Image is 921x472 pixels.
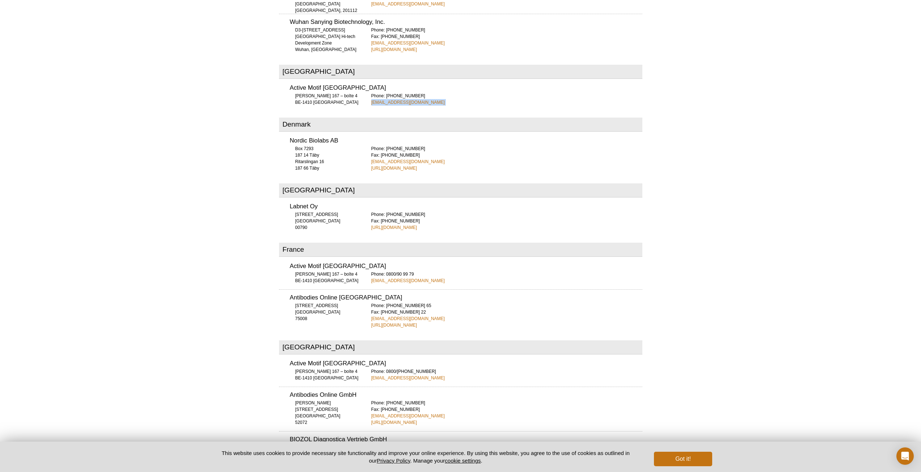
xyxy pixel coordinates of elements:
[371,375,445,381] a: [EMAIL_ADDRESS][DOMAIN_NAME]
[371,413,445,419] a: [EMAIL_ADDRESS][DOMAIN_NAME]
[290,302,362,322] div: [STREET_ADDRESS] [GEOGRAPHIC_DATA] 75008
[279,118,642,132] h2: Denmark
[371,400,642,426] div: Phone: [PHONE_NUMBER] Fax: [PHONE_NUMBER]
[445,458,481,464] button: cookie settings
[290,361,642,367] h3: Active Motif [GEOGRAPHIC_DATA]
[371,27,642,53] div: Phone: [PHONE_NUMBER] Fax: [PHONE_NUMBER]
[209,449,642,464] p: This website uses cookies to provide necessary site functionality and improve your online experie...
[290,138,642,144] h3: Nordic Biolabs AB
[371,158,445,165] a: [EMAIL_ADDRESS][DOMAIN_NAME]
[654,452,712,466] button: Got it!
[371,145,642,171] div: Phone: [PHONE_NUMBER] Fax: [PHONE_NUMBER]
[290,271,362,284] div: [PERSON_NAME] 167 – boîte 4 BE-1410 [GEOGRAPHIC_DATA]
[371,224,417,231] a: [URL][DOMAIN_NAME]
[371,368,642,381] div: Phone: 0800/[PHONE_NUMBER]
[371,271,642,284] div: Phone: 0800/90 99 79
[371,322,417,328] a: [URL][DOMAIN_NAME]
[290,368,362,381] div: [PERSON_NAME] 167 – boîte 4 BE-1410 [GEOGRAPHIC_DATA]
[371,40,445,46] a: [EMAIL_ADDRESS][DOMAIN_NAME]
[290,27,362,53] div: D3-[STREET_ADDRESS] [GEOGRAPHIC_DATA] Hi-tech Development Zone Wuhan, [GEOGRAPHIC_DATA]
[290,204,642,210] h3: Labnet Oy
[290,85,642,91] h3: Active Motif [GEOGRAPHIC_DATA]
[371,419,417,426] a: [URL][DOMAIN_NAME]
[371,1,445,7] a: [EMAIL_ADDRESS][DOMAIN_NAME]
[290,437,642,443] h3: BIOZOL Diagnostica Vertrieb GmbH
[371,211,642,231] div: Phone: [PHONE_NUMBER] Fax: [PHONE_NUMBER]
[290,93,362,106] div: [PERSON_NAME] 167 – boîte 4 BE-1410 [GEOGRAPHIC_DATA]
[290,145,362,171] div: Box 7293 187 14 Täby Ritarslingan 16 187 66 Täby
[290,19,642,25] h3: Wuhan Sanying Biotechnology, Inc.
[371,315,445,322] a: [EMAIL_ADDRESS][DOMAIN_NAME]
[377,458,410,464] a: Privacy Policy
[279,243,642,257] h2: France
[290,211,362,231] div: [STREET_ADDRESS] [GEOGRAPHIC_DATA] 00790
[896,447,914,465] div: Open Intercom Messenger
[371,165,417,171] a: [URL][DOMAIN_NAME]
[290,392,642,398] h3: Antibodies Online GmbH
[371,93,642,106] div: Phone: [PHONE_NUMBER]
[371,302,642,328] div: Phone: [PHONE_NUMBER] 65 Fax: [PHONE_NUMBER] 22
[371,99,445,106] a: [EMAIL_ADDRESS][DOMAIN_NAME]
[290,295,642,301] h3: Antibodies Online [GEOGRAPHIC_DATA]
[290,263,642,269] h3: Active Motif [GEOGRAPHIC_DATA]
[371,277,445,284] a: [EMAIL_ADDRESS][DOMAIN_NAME]
[279,340,642,354] h2: [GEOGRAPHIC_DATA]
[290,400,362,426] div: [PERSON_NAME][STREET_ADDRESS] [GEOGRAPHIC_DATA] 52072
[371,46,417,53] a: [URL][DOMAIN_NAME]
[279,65,642,79] h2: [GEOGRAPHIC_DATA]
[279,183,642,197] h2: [GEOGRAPHIC_DATA]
